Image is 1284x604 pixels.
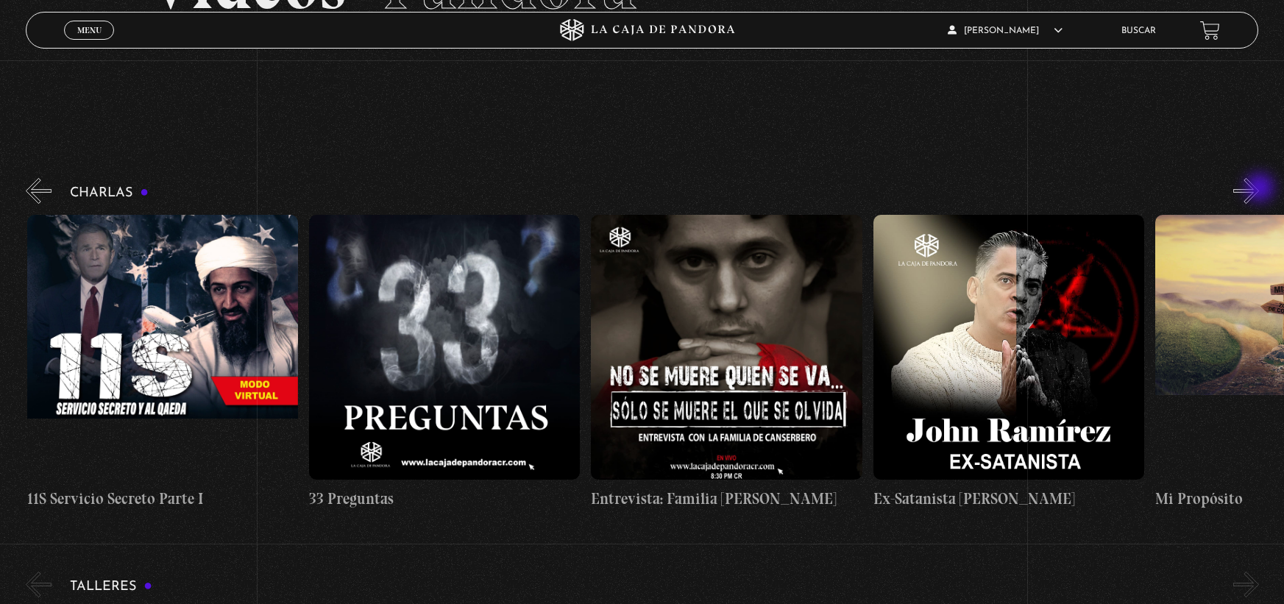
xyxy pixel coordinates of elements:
span: Menu [77,26,102,35]
button: Next [1233,572,1259,597]
a: View your shopping cart [1200,21,1220,40]
a: Entrevista: Familia [PERSON_NAME] [591,215,862,511]
a: Buscar [1121,26,1156,35]
button: Next [1233,178,1259,204]
span: [PERSON_NAME] [948,26,1063,35]
a: 33 Preguntas [309,215,580,511]
h4: Ex-Satanista [PERSON_NAME] [873,487,1144,511]
button: Previous [26,572,52,597]
button: Previous [26,178,52,204]
h4: 11S Servicio Secreto Parte I [27,487,298,511]
a: Ex-Satanista [PERSON_NAME] [873,215,1144,511]
h4: 33 Preguntas [309,487,580,511]
h4: Entrevista: Familia [PERSON_NAME] [591,487,862,511]
a: 11S Servicio Secreto Parte I [27,215,298,511]
h3: Talleres [70,580,152,594]
span: Cerrar [72,38,107,49]
h3: Charlas [70,186,149,200]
